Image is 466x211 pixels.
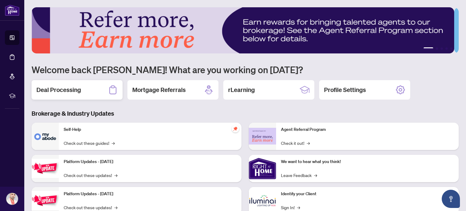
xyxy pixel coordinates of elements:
[32,64,459,75] h1: Welcome back [PERSON_NAME]! What are you working on [DATE]?
[64,126,237,133] p: Self-Help
[112,140,115,146] span: →
[249,128,276,145] img: Agent Referral Program
[281,140,310,146] a: Check it out!→
[32,159,59,178] img: Platform Updates - July 21, 2025
[5,5,19,16] img: logo
[424,47,433,50] button: 1
[314,172,317,179] span: →
[228,86,255,94] h2: rLearning
[445,47,448,50] button: 4
[441,47,443,50] button: 3
[324,86,366,94] h2: Profile Settings
[232,125,239,132] span: pushpin
[297,204,300,211] span: →
[307,140,310,146] span: →
[442,190,460,208] button: Open asap
[132,86,186,94] h2: Mortgage Referrals
[281,204,300,211] a: Sign In!→
[64,191,237,197] p: Platform Updates - [DATE]
[32,191,59,210] img: Platform Updates - July 8, 2025
[6,193,18,205] img: Profile Icon
[64,158,237,165] p: Platform Updates - [DATE]
[450,47,453,50] button: 5
[281,158,454,165] p: We want to hear what you think!
[32,123,59,150] img: Self-Help
[32,7,454,53] img: Slide 0
[36,86,81,94] h2: Deal Processing
[281,191,454,197] p: Identify your Client
[64,140,115,146] a: Check out these guides!→
[281,172,317,179] a: Leave Feedback→
[64,172,117,179] a: Check out these updates!→
[249,155,276,182] img: We want to hear what you think!
[281,126,454,133] p: Agent Referral Program
[436,47,438,50] button: 2
[114,204,117,211] span: →
[114,172,117,179] span: →
[32,109,459,118] h3: Brokerage & Industry Updates
[64,204,117,211] a: Check out these updates!→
